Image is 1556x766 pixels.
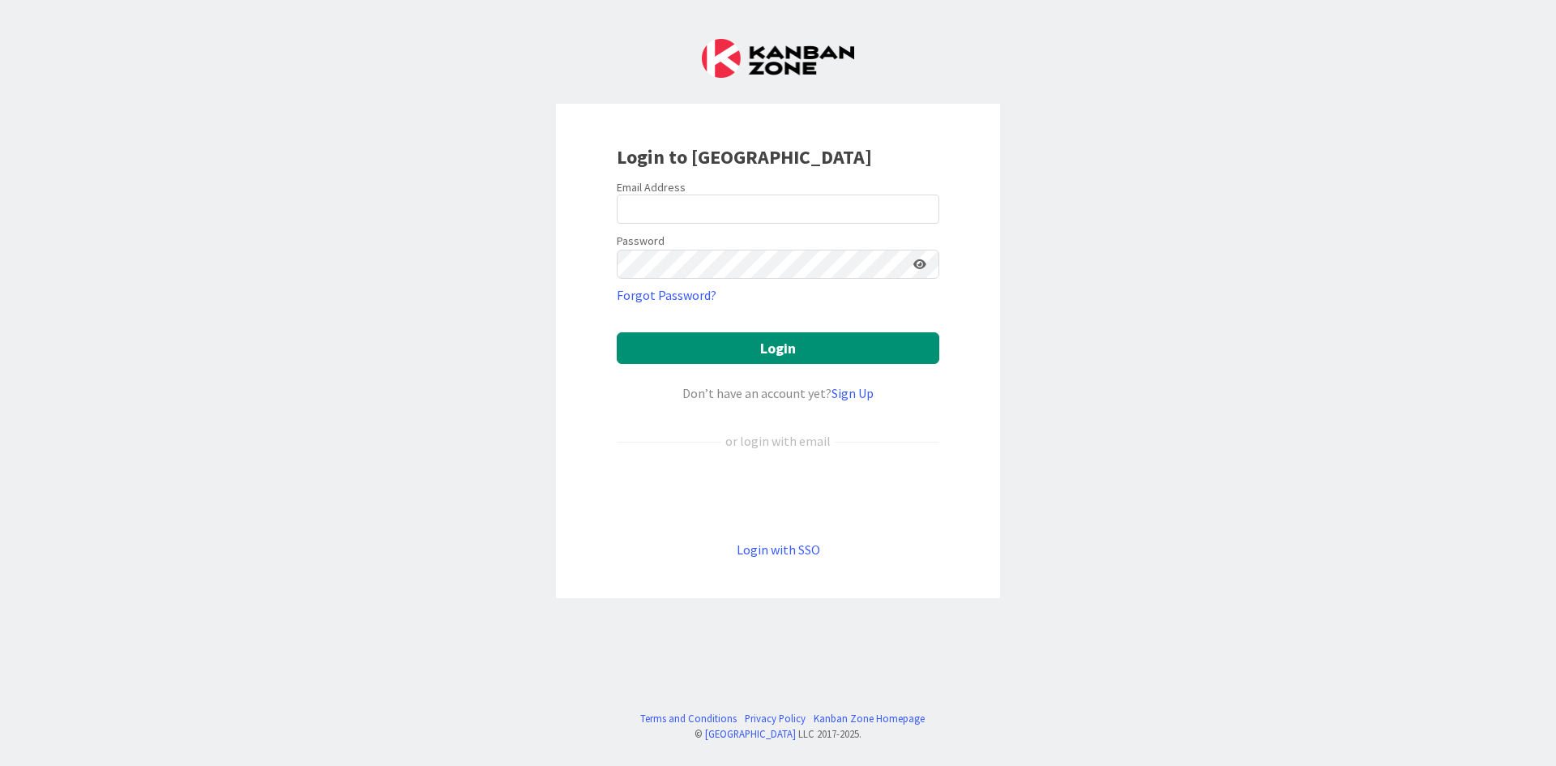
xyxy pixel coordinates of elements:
[632,726,925,742] div: © LLC 2017- 2025 .
[609,477,947,513] iframe: Sign in with Google Button
[705,727,796,740] a: [GEOGRAPHIC_DATA]
[702,39,854,78] img: Kanban Zone
[721,431,835,451] div: or login with email
[745,711,806,726] a: Privacy Policy
[617,383,939,403] div: Don’t have an account yet?
[617,332,939,364] button: Login
[814,711,925,726] a: Kanban Zone Homepage
[640,711,737,726] a: Terms and Conditions
[737,541,820,558] a: Login with SSO
[831,385,874,401] a: Sign Up
[617,233,665,250] label: Password
[617,180,686,195] label: Email Address
[617,144,872,169] b: Login to [GEOGRAPHIC_DATA]
[617,285,716,305] a: Forgot Password?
